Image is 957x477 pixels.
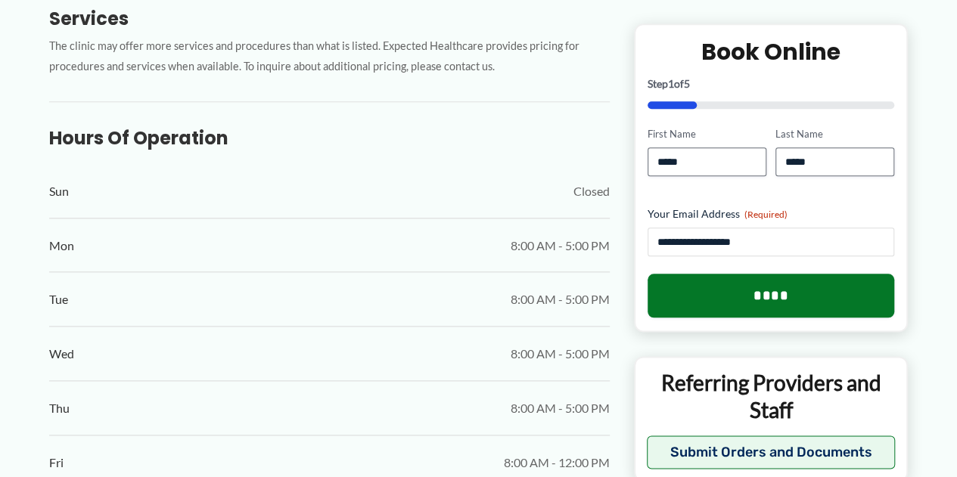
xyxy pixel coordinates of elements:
[647,370,896,425] p: Referring Providers and Staff
[49,451,64,474] span: Fri
[648,79,895,90] p: Step of
[744,209,788,221] span: (Required)
[49,36,610,77] p: The clinic may offer more services and procedures than what is listed. Expected Healthcare provid...
[648,128,766,142] label: First Name
[49,342,74,365] span: Wed
[511,234,610,257] span: 8:00 AM - 5:00 PM
[648,207,895,222] label: Your Email Address
[504,451,610,474] span: 8:00 AM - 12:00 PM
[511,397,610,420] span: 8:00 AM - 5:00 PM
[49,126,610,150] h3: Hours of Operation
[49,234,74,257] span: Mon
[648,38,895,67] h2: Book Online
[49,397,70,420] span: Thu
[49,288,68,311] span: Tue
[49,180,69,203] span: Sun
[668,78,674,91] span: 1
[684,78,690,91] span: 5
[647,435,896,469] button: Submit Orders and Documents
[573,180,610,203] span: Closed
[775,128,894,142] label: Last Name
[511,342,610,365] span: 8:00 AM - 5:00 PM
[49,7,610,30] h3: Services
[511,288,610,311] span: 8:00 AM - 5:00 PM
